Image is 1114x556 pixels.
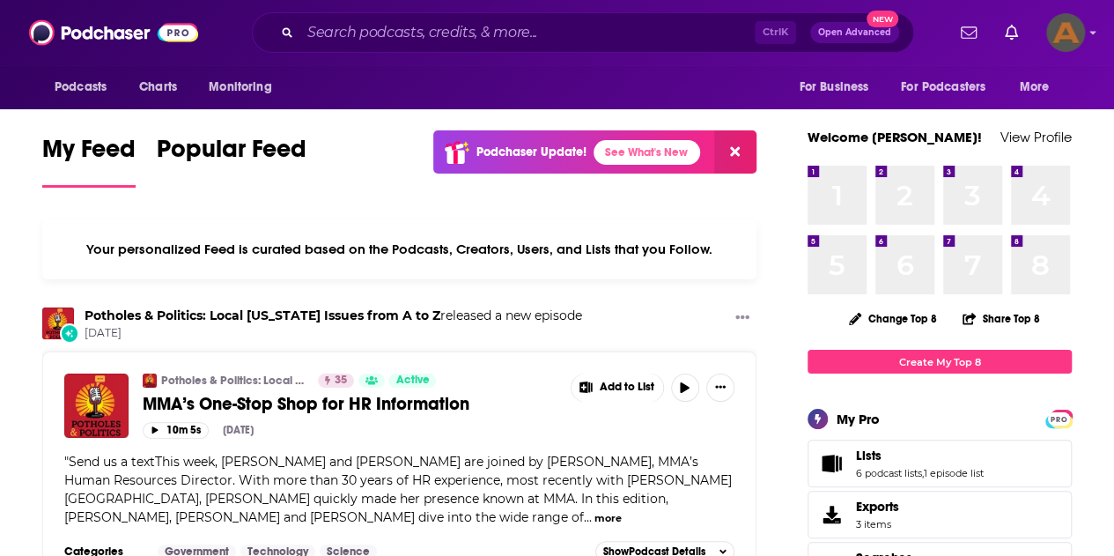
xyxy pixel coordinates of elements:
span: [DATE] [85,326,582,341]
a: 1 episode list [924,467,984,479]
a: Potholes & Politics: Local Maine Issues from A to Z [85,308,440,323]
div: Search podcasts, credits, & more... [252,12,914,53]
a: Popular Feed [157,134,306,188]
span: 35 [335,372,347,389]
button: open menu [196,70,294,104]
button: open menu [1007,70,1072,104]
button: more [594,511,622,526]
a: Show notifications dropdown [954,18,984,48]
div: Your personalized Feed is curated based on the Podcasts, Creators, Users, and Lists that you Follow. [42,219,756,279]
span: , [922,467,924,479]
a: See What's New [594,140,700,165]
img: Potholes & Politics: Local Maine Issues from A to Z [42,308,74,339]
span: Exports [856,499,899,515]
a: Welcome [PERSON_NAME]! [808,129,982,145]
a: View Profile [1000,129,1072,145]
span: Logged in as AinsleyShea [1046,13,1085,52]
p: Podchaser Update! [476,145,587,159]
span: MMA’s One-Stop Shop for HR Information [143,393,469,415]
span: ... [584,509,592,525]
span: 3 items [856,518,899,530]
a: Show notifications dropdown [998,18,1025,48]
button: Change Top 8 [838,308,948,330]
button: Show More Button [572,374,663,402]
a: Exports [808,491,1072,538]
div: [DATE] [223,424,254,436]
span: New [867,11,898,27]
span: PRO [1048,412,1069,426]
button: Show profile menu [1046,13,1085,52]
img: Podchaser - Follow, Share and Rate Podcasts [29,16,198,49]
button: Show More Button [706,374,734,402]
img: Potholes & Politics: Local Maine Issues from A to Z [143,374,157,388]
a: Create My Top 8 [808,350,1072,374]
span: For Podcasters [901,75,985,100]
span: Podcasts [55,75,107,100]
button: 10m 5s [143,422,209,439]
span: Open Advanced [818,28,891,37]
button: Show More Button [728,308,756,330]
span: More [1020,75,1050,100]
a: Active [388,374,436,388]
a: 35 [318,374,354,388]
a: 6 podcast lists [856,467,922,479]
a: My Feed [42,134,136,188]
button: open menu [42,70,129,104]
button: Open AdvancedNew [810,22,899,43]
img: MMA’s One-Stop Shop for HR Information [64,374,129,438]
span: Active [395,372,429,389]
a: Lists [814,451,849,476]
span: Lists [856,448,882,463]
a: Charts [128,70,188,104]
span: Charts [139,75,177,100]
button: Share Top 8 [962,301,1041,336]
span: Popular Feed [157,134,306,174]
span: Send us a textThis week, [PERSON_NAME] and [PERSON_NAME] are joined by [PERSON_NAME], MMA’s Human... [64,454,732,525]
span: Lists [808,440,1072,487]
button: open menu [786,70,890,104]
span: My Feed [42,134,136,174]
span: Exports [814,502,849,527]
span: Monitoring [209,75,271,100]
img: User Profile [1046,13,1085,52]
h3: released a new episode [85,308,582,324]
span: Ctrl K [755,21,796,44]
a: PRO [1048,411,1069,425]
span: Add to List [600,381,654,394]
span: " [64,454,732,525]
a: Potholes & Politics: Local [US_STATE] Issues from A to Z [161,374,306,388]
span: For Business [799,75,868,100]
a: MMA’s One-Stop Shop for HR Information [143,393,558,415]
a: Lists [856,448,984,463]
input: Search podcasts, credits, & more... [300,19,755,47]
button: open menu [889,70,1011,104]
div: New Episode [60,323,79,343]
div: My Pro [837,411,880,427]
